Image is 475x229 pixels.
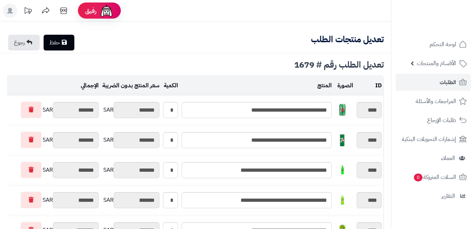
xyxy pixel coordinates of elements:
[102,162,159,178] div: SAR
[100,76,161,96] td: سعر المنتج بدون الضريبة
[396,150,471,167] a: العملاء
[19,4,37,20] a: تحديثات المنصة
[396,74,471,91] a: الطلبات
[427,115,456,125] span: طلبات الإرجاع
[417,58,456,68] span: الأقسام والمنتجات
[102,132,159,148] div: SAR
[102,102,159,118] div: SAR
[85,6,97,15] span: رفيق
[335,163,350,177] img: 1747541306-e6e5e2d5-9b67-463e-b81b-59a02ee4-40x40.jpg
[355,76,384,96] td: ID
[8,35,40,50] a: رجوع
[99,4,114,18] img: ai-face.png
[311,33,384,46] b: تعديل منتجات الطلب
[430,39,456,49] span: لوحة التحكم
[44,35,74,50] a: حفظ
[180,76,333,96] td: المنتج
[396,169,471,186] a: السلات المتروكة0
[396,131,471,148] a: إشعارات التحويلات البنكية
[396,112,471,129] a: طلبات الإرجاع
[441,153,455,163] span: العملاء
[333,76,355,96] td: الصورة
[335,103,350,117] img: 1747540602-UsMwFj3WdUIJzISPTZ6ZIXs6lgAaNT6J-40x40.jpg
[426,20,468,35] img: logo-2.png
[416,96,456,106] span: المراجعات والأسئلة
[402,134,456,144] span: إشعارات التحويلات البنكية
[102,192,159,208] div: SAR
[440,77,456,87] span: الطلبات
[396,187,471,205] a: التقارير
[7,60,384,69] div: تعديل الطلب رقم # 1679
[441,191,455,201] span: التقارير
[413,172,456,182] span: السلات المتروكة
[396,36,471,53] a: لوحة التحكم
[335,193,350,207] img: 1747544486-c60db756-6ee7-44b0-a7d4-ec449800-40x40.jpg
[335,133,350,147] img: 1747541124-caa6673e-b677-477c-bbb4-b440b79b-40x40.jpg
[414,174,422,181] span: 0
[161,76,180,96] td: الكمية
[396,93,471,110] a: المراجعات والأسئلة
